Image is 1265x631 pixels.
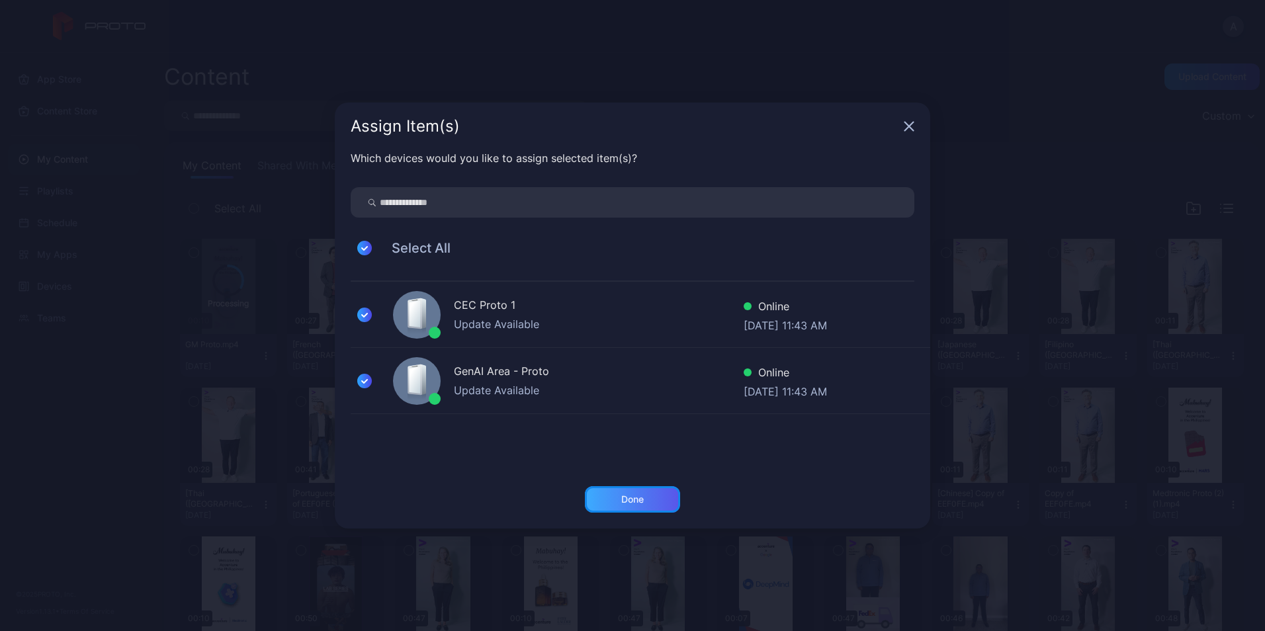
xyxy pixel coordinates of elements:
[351,150,914,166] div: Which devices would you like to assign selected item(s)?
[351,118,898,134] div: Assign Item(s)
[454,363,744,382] div: GenAI Area - Proto
[744,317,827,331] div: [DATE] 11:43 AM
[378,240,451,256] span: Select All
[744,298,827,317] div: Online
[454,297,744,316] div: CEC Proto 1
[744,384,827,397] div: [DATE] 11:43 AM
[454,382,744,398] div: Update Available
[744,364,827,384] div: Online
[585,486,680,513] button: Done
[454,316,744,332] div: Update Available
